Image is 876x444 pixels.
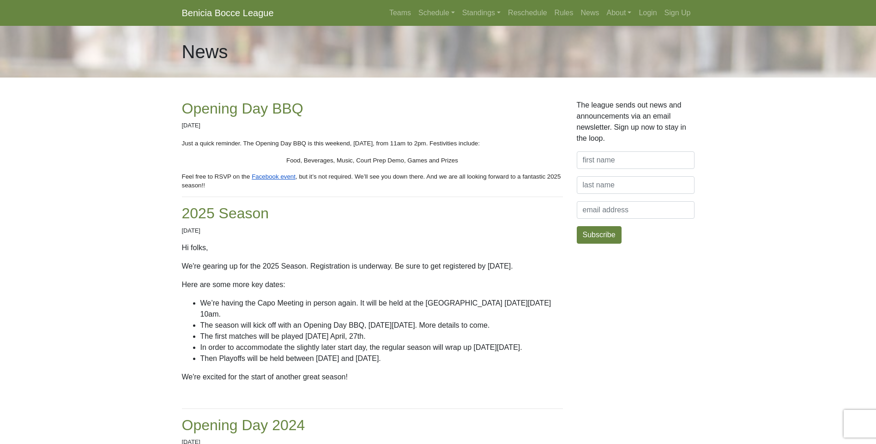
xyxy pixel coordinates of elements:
a: Sign Up [661,4,695,22]
input: first name [577,151,695,169]
span: Food, Beverages, Music, Court Prep Demo, Games and Prizes [286,157,458,164]
span: , but it’s not required. We’ll see you down there. And we are all looking forward to a fantastic ... [182,173,563,189]
p: Hi folks, [182,242,563,253]
li: In order to accommodate the slightly later start day, the regular season will wrap up [DATE][DATE]. [200,342,563,353]
li: Then Playoffs will be held between [DATE] and [DATE]. [200,353,563,364]
a: Benicia Bocce League [182,4,274,22]
a: About [603,4,635,22]
a: Reschedule [504,4,551,22]
a: Login [635,4,660,22]
li: The first matches will be played [DATE] April, 27th. [200,331,563,342]
a: Schedule [415,4,459,22]
p: [DATE] [182,121,563,130]
span: Feel free to RSVP on the [182,173,250,180]
p: The league sends out news and announcements via an email newsletter. Sign up now to stay in the l... [577,100,695,144]
p: We're excited for the start of another great season! [182,372,563,383]
li: We’re having the Capo Meeting in person again. It will be held at the [GEOGRAPHIC_DATA] [DATE][DA... [200,298,563,320]
a: Opening Day BBQ [182,100,303,117]
input: email [577,201,695,219]
p: Here are some more key dates: [182,279,563,290]
span: Facebook event [252,173,296,180]
a: Facebook event [250,172,296,180]
li: The season will kick off with an Opening Day BBQ, [DATE][DATE]. More details to come. [200,320,563,331]
a: News [577,4,603,22]
a: Rules [551,4,577,22]
a: Standings [459,4,504,22]
p: [DATE] [182,226,563,235]
input: last name [577,176,695,194]
a: 2025 Season [182,205,269,222]
span: Just a quick reminder. The Opening Day BBQ is this weekend, [DATE], from 11am to 2pm. Festivities... [182,140,480,147]
a: Teams [386,4,415,22]
h1: News [182,41,228,63]
p: We're gearing up for the 2025 Season. Registration is underway. Be sure to get registered by [DATE]. [182,261,563,272]
button: Subscribe [577,226,622,244]
a: Opening Day 2024 [182,417,305,433]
